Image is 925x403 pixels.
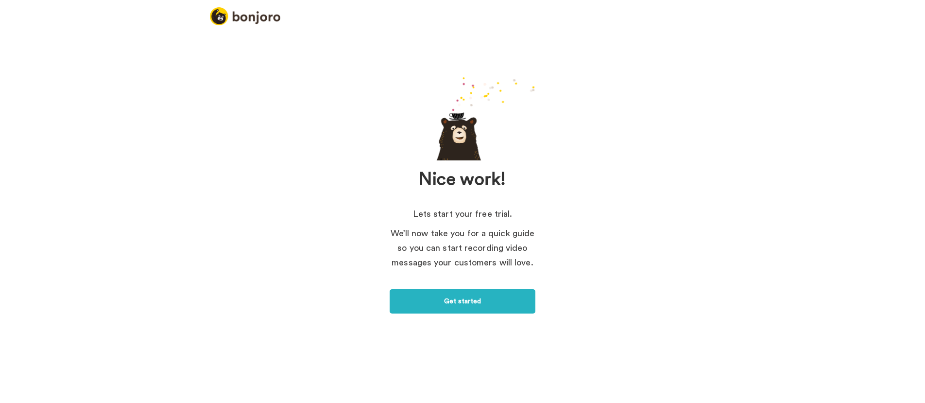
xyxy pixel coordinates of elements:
[390,289,535,314] a: Get started
[390,207,535,221] p: Lets start your free trial.
[353,170,572,190] h1: Nice work!
[390,226,535,270] p: We’ll now take you for a quick guide so you can start recording video messages your customers wil...
[428,63,535,160] div: animation
[210,7,280,25] img: logo_full.png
